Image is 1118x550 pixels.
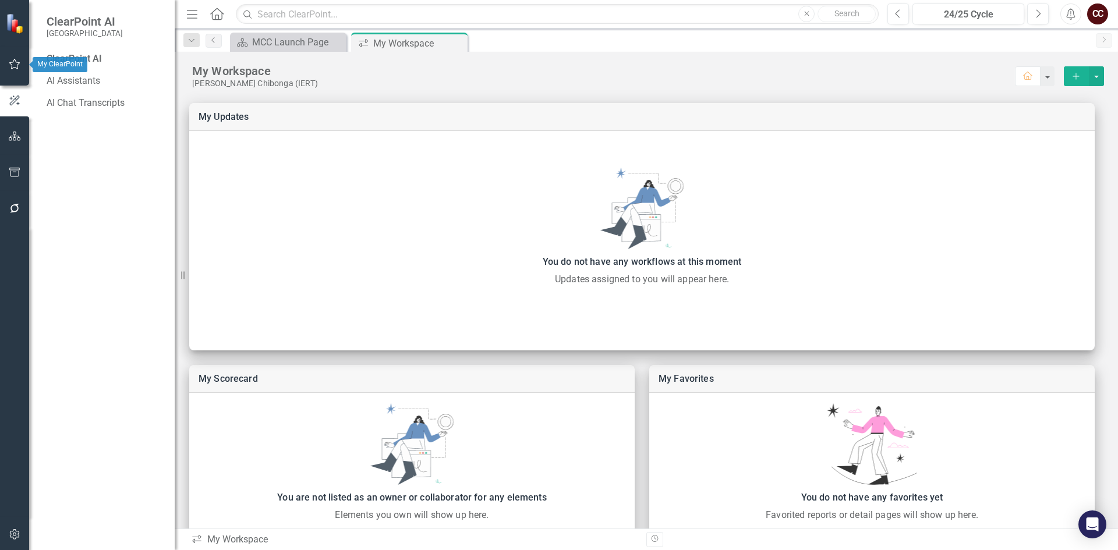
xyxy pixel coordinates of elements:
div: My ClearPoint [33,57,87,72]
button: select merge strategy [1064,66,1089,86]
div: Favorited reports or detail pages will show up here. [655,508,1089,522]
div: You do not have any workflows at this moment [195,254,1089,270]
div: You are not listed as an owner or collaborator for any elements [195,489,629,506]
span: ClearPoint AI [47,15,123,29]
div: You do not have any favorites yet [655,489,1089,506]
div: My Workspace [191,533,638,547]
a: My Updates [199,111,249,122]
div: Updates assigned to you will appear here. [195,272,1089,286]
div: split button [1064,66,1104,86]
a: AI Chat Transcripts [47,97,163,110]
div: 24/25 Cycle [917,8,1020,22]
button: CC [1087,3,1108,24]
button: 24/25 Cycle [912,3,1024,24]
button: select merge strategy [1089,66,1104,86]
a: AI Assistants [47,74,163,88]
div: ClearPoint AI [47,52,163,66]
div: [PERSON_NAME] Chibonga (IERT) [192,79,1015,88]
button: Search [818,6,876,22]
div: My Workspace [192,63,1015,79]
span: Search [834,9,859,18]
a: My Scorecard [199,373,258,384]
input: Search ClearPoint... [236,4,879,24]
img: ClearPoint Strategy [6,13,26,34]
a: My Favorites [659,373,714,384]
div: MCC Launch Page [252,35,344,49]
div: My Workspace [373,36,465,51]
div: Open Intercom Messenger [1078,510,1106,538]
div: Elements you own will show up here. [195,508,629,522]
small: [GEOGRAPHIC_DATA] [47,29,123,38]
a: MCC Launch Page [233,35,344,49]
